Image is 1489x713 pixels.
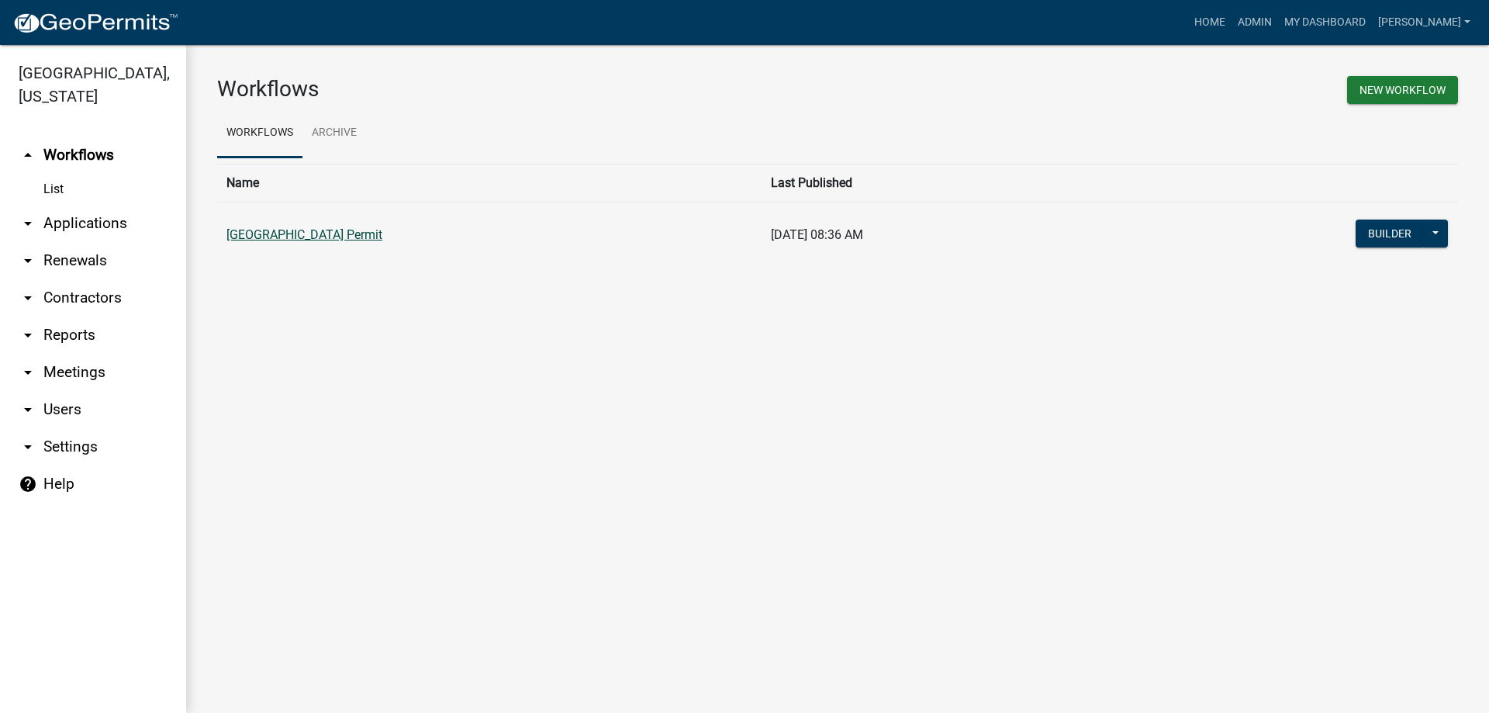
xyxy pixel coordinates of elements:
[1278,8,1372,37] a: My Dashboard
[19,475,37,493] i: help
[1372,8,1477,37] a: [PERSON_NAME]
[302,109,366,158] a: Archive
[1232,8,1278,37] a: Admin
[217,76,826,102] h3: Workflows
[19,214,37,233] i: arrow_drop_down
[226,227,382,242] a: [GEOGRAPHIC_DATA] Permit
[762,164,1107,202] th: Last Published
[217,109,302,158] a: Workflows
[1347,76,1458,104] button: New Workflow
[771,227,863,242] span: [DATE] 08:36 AM
[19,146,37,164] i: arrow_drop_up
[19,326,37,344] i: arrow_drop_down
[19,251,37,270] i: arrow_drop_down
[1188,8,1232,37] a: Home
[19,289,37,307] i: arrow_drop_down
[19,400,37,419] i: arrow_drop_down
[217,164,762,202] th: Name
[19,363,37,382] i: arrow_drop_down
[19,438,37,456] i: arrow_drop_down
[1356,220,1424,247] button: Builder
